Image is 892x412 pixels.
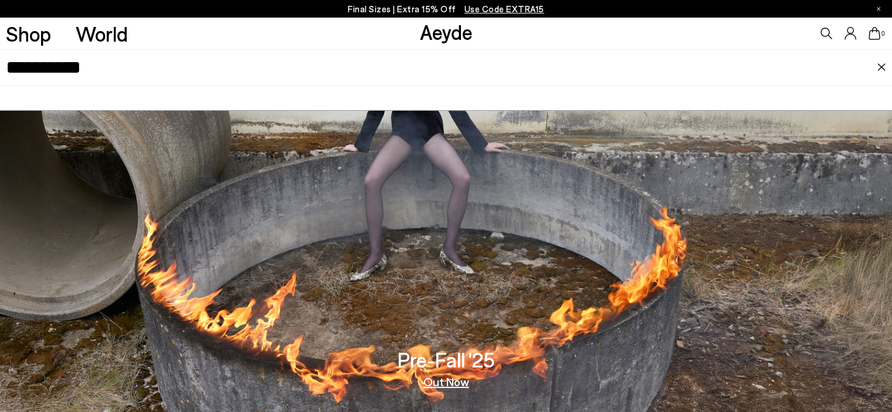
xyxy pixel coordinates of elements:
[869,27,880,40] a: 0
[423,376,469,387] a: Out Now
[348,2,544,16] p: Final Sizes | Extra 15% Off
[880,30,886,37] span: 0
[420,19,473,44] a: Aeyde
[76,23,128,44] a: World
[6,23,51,44] a: Shop
[464,4,544,14] span: Navigate to /collections/ss25-final-sizes
[877,63,886,71] img: close.svg
[398,349,495,370] h3: Pre-Fall '25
